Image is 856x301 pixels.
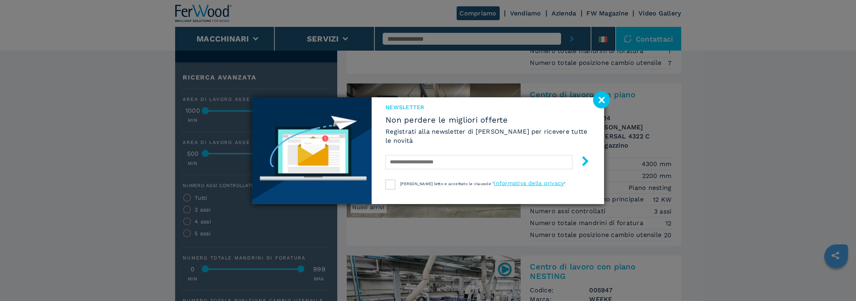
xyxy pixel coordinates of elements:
button: submit-button [573,153,590,172]
span: " [564,182,566,186]
span: Non perdere le migliori offerte [385,115,590,125]
img: Newsletter image [252,97,372,204]
span: [PERSON_NAME] letto e accettato le clausole " [400,182,494,186]
span: NEWSLETTER [385,103,590,111]
a: informativa della privacy [494,180,564,186]
h6: Registrati alla newsletter di [PERSON_NAME] per ricevere tutte le novità [385,127,590,145]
